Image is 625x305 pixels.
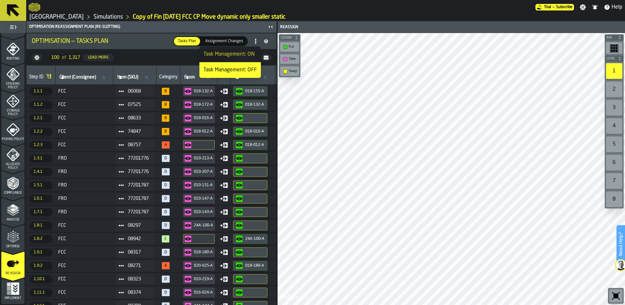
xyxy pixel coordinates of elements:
[183,207,215,217] button: button-010-143-A
[245,129,264,134] div: 018-016-A
[194,156,213,161] div: 010-213-A
[233,167,267,177] button: button-
[128,89,149,94] span: 06068
[201,36,248,46] label: button-switch-multi-Assignment Changes
[245,102,264,107] div: 018-132-A
[233,86,267,96] button: button-018-155-A
[30,248,52,256] span: 1.9.1
[544,5,551,9] span: Trial
[608,288,624,304] div: button-toolbar-undefined
[220,262,228,270] div: Move Type: Put in
[245,263,264,268] div: 018-180-A
[220,208,228,216] div: Move Type: Put in
[162,195,170,202] span: N/A
[279,41,300,53] div: button-toolbar-undefined
[128,196,149,201] span: 77201787
[128,236,149,242] span: 08942
[1,191,25,195] span: Compliance
[183,261,215,271] button: button-020-025-A
[199,62,261,78] li: dropdown-item
[58,263,111,268] span: FCC
[58,209,111,215] span: FRO
[606,100,622,116] div: 3
[245,143,264,147] div: 018-012-A
[93,13,123,21] a: link-to-/wh/i/b8e8645a-5c77-43f4-8135-27e3a4d97801
[605,99,624,117] div: button-toolbar-undefined
[128,142,149,148] span: 08757
[183,167,215,177] button: button-010-207-A
[32,54,42,62] button: button-
[58,196,111,201] span: FRO
[29,1,40,13] a: logo-header
[1,224,25,251] li: menu Optimise
[128,209,149,215] span: 77201787
[128,250,149,255] span: 08317
[194,250,213,255] div: 018-180-A
[1,198,25,224] li: menu Analyse
[1,272,25,275] span: Re-assign
[174,37,200,45] div: thumb
[29,13,622,21] nav: Breadcrumb
[233,100,267,110] button: button-018-132-A
[58,277,111,282] span: FCC
[1,90,25,117] li: menu Storage Policy
[1,163,25,170] span: Allocate Policy
[162,249,170,256] span: N/A
[194,290,213,295] div: 016-024-A
[46,52,119,63] div: ButtonLoadMore-Load More-Prev-First-Last
[29,74,43,81] div: Step ID
[1,57,25,61] span: Routing
[194,263,213,268] div: 020-025-A
[162,115,169,122] span: 82%
[1,23,25,32] label: button-toggle-Toggle Full Menu
[606,191,622,207] div: 8
[162,168,170,175] span: N/A
[28,25,266,29] div: Optimisation Reassignment plan (Re-Slotting)
[605,57,617,61] span: Level
[601,3,625,11] label: button-toggle-Help
[128,129,149,134] span: 74847
[589,4,601,10] label: button-toggle-Notifications
[606,81,622,97] div: 2
[245,237,264,241] div: 24A-100-A
[29,13,84,21] a: link-to-/wh/i/b8e8645a-5c77-43f4-8135-27e3a4d97801
[220,154,228,162] div: Move Type: Put in
[30,235,52,243] span: 1.8.2
[556,5,573,9] span: Subscribe
[128,102,149,107] span: 07525
[133,13,285,21] a: link-to-/wh/i/b8e8645a-5c77-43f4-8135-27e3a4d97801/simulations/ae802264-44be-4447-9a76-ed58755d271a
[58,129,111,134] span: FCC
[605,80,624,99] div: button-toolbar-undefined
[612,3,622,11] span: Help
[233,207,267,217] button: button-
[58,250,111,255] span: FCC
[183,274,215,284] button: button-010-219-A
[233,194,267,204] button: button-
[62,55,66,60] span: of
[605,117,624,135] div: button-toolbar-undefined
[194,223,213,228] div: 24A-100-A
[245,89,264,94] div: 018-155-A
[183,288,215,297] button: button-016-024-A
[220,87,228,95] div: Move Type: Put in
[83,54,114,61] button: button-Load More
[1,144,25,170] li: menu Allocate Policy
[1,37,25,63] li: menu Routing
[1,82,25,89] span: Stacking Policy
[220,101,228,109] div: Move Type: Put in
[162,141,170,149] span: 72%
[279,25,452,29] div: Reassign
[281,68,298,75] div: Swap
[279,53,300,65] div: button-toolbar-undefined
[535,4,574,10] div: Menu Subscription
[535,4,574,10] a: link-to-/wh/i/b8e8645a-5c77-43f4-8135-27e3a4d97801/pricing/
[162,128,169,135] span: 94%
[26,21,277,33] header: Optimisation Reassignment plan (Re-Slotting)
[183,247,215,257] button: button-018-180-A
[194,129,213,134] div: 018-012-A
[58,236,111,242] span: FCC
[162,289,170,296] span: N/A
[199,46,261,62] li: dropdown-item
[611,291,621,301] svg: Reset zoom and position
[183,127,215,136] button: button-018-012-A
